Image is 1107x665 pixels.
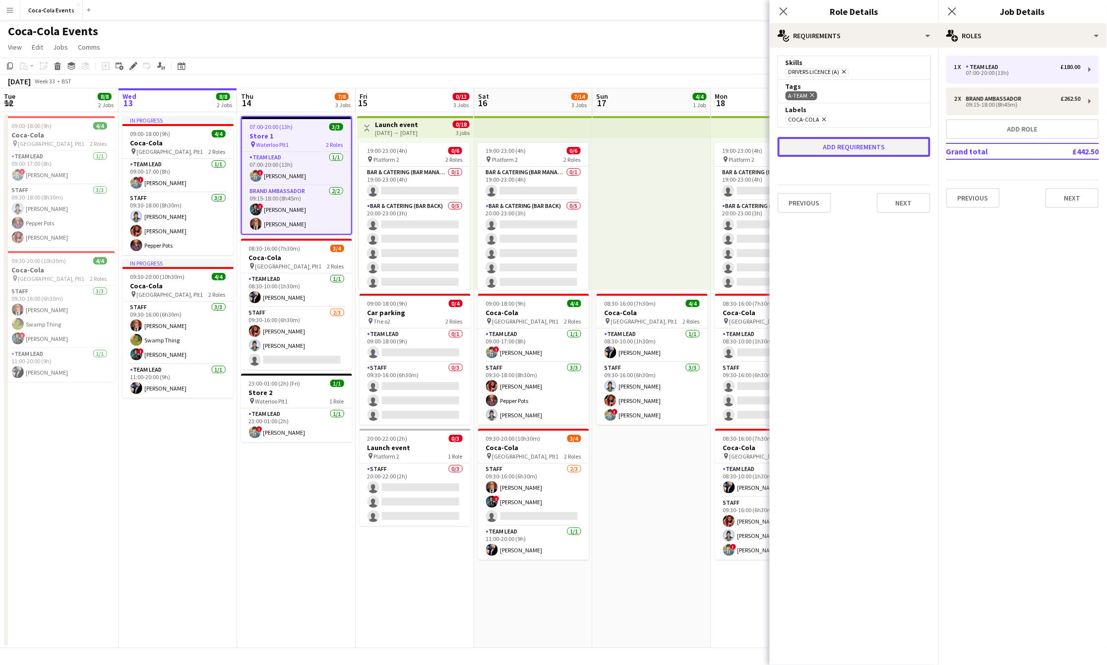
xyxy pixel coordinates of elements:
button: Next [1045,188,1099,208]
div: Team Lead [966,64,1003,70]
div: Tags [786,82,922,91]
div: 2 x [954,95,966,102]
div: 09:15-18:00 (8h45m) [954,102,1081,107]
div: 23:00-01:00 (2h) (Fri)1/1Store 2 Waterloo Plt11 RoleTeam Lead1/123:00-01:00 (2h)![PERSON_NAME] [241,374,352,442]
span: ! [493,496,499,502]
span: 4/4 [93,257,107,265]
div: Labels [786,105,922,114]
h3: Coca-Cola [123,138,234,147]
app-card-role: Staff2/309:30-16:00 (6h30m)[PERSON_NAME][PERSON_NAME] [241,307,352,370]
h3: Coca-Cola [123,281,234,290]
span: 0/4 [449,300,463,307]
h3: Role Details [770,5,938,18]
span: ! [138,348,144,354]
app-card-role: Bar & Catering (Bar Back)0/520:00-23:00 (3h) [715,200,826,292]
span: [GEOGRAPHIC_DATA], Plt1 [18,140,85,147]
td: £442.50 [1040,143,1099,159]
span: 4/4 [93,122,107,130]
div: 08:30-16:00 (7h30m)4/4Coca-Cola [GEOGRAPHIC_DATA], Plt12 RolesTeam Lead1/108:30-10:00 (1h30m)[PER... [597,294,708,425]
app-card-role: Team Lead1/109:00-17:00 (8h)![PERSON_NAME] [123,159,234,193]
app-job-card: In progress09:30-20:00 (10h30m)4/4Coca-Cola [GEOGRAPHIC_DATA], Plt12 RolesStaff3/309:30-16:00 (6h... [123,259,234,398]
app-card-role: Team Lead1/108:30-10:00 (1h30m)[PERSON_NAME] [597,329,708,362]
div: 2 Jobs [217,101,232,109]
span: 1 Role [448,453,463,460]
span: 19:00-23:00 (4h) [367,147,407,154]
div: 07:00-20:00 (13h)3/3Store 1 Waterloo Plt12 RolesTeam Lead1/107:00-20:00 (13h)![PERSON_NAME]Brand ... [241,116,352,235]
span: Week 33 [33,77,58,85]
div: 19:00-23:00 (4h)0/6 Platform 22 RolesBar & Catering (Bar Manager)0/119:00-23:00 (4h) Bar & Cateri... [359,143,470,290]
span: 0/6 [448,147,462,154]
span: ! [731,544,737,550]
span: [GEOGRAPHIC_DATA], Plt1 [18,275,85,282]
span: Platform 2 [374,453,400,460]
button: Previous [778,193,831,213]
div: Roles [938,24,1107,48]
h3: Coca-Cola [597,308,708,317]
div: In progress [123,259,234,267]
button: Coca-Cola Events [20,0,83,20]
app-card-role: Staff3/309:30-18:00 (8h30m)[PERSON_NAME][PERSON_NAME]Pepper Pots [123,193,234,255]
button: Add role [946,119,1099,139]
app-job-card: 08:30-16:00 (7h30m)0/4Coca-Cola [GEOGRAPHIC_DATA], Plt12 RolesTeam Lead0/108:30-10:00 (1h30m) Sta... [715,294,826,425]
span: 08:30-16:00 (7h30m) [249,245,301,252]
app-job-card: 08:30-16:00 (7h30m)4/4Coca-Cola [GEOGRAPHIC_DATA], Plt12 RolesTeam Lead1/108:30-10:00 (1h30m)[PER... [715,429,826,560]
a: Jobs [49,41,72,54]
h3: Car parking [360,308,471,317]
div: 1 Job [693,101,706,109]
span: 2 Roles [90,140,107,147]
span: ! [256,426,262,432]
app-card-role: Staff3/309:30-18:00 (8h30m)[PERSON_NAME]Pepper Pots[PERSON_NAME] [4,185,115,247]
div: 07:00-20:00 (13h) [954,70,1081,75]
app-card-role: Team Lead1/111:00-20:00 (9h)[PERSON_NAME] [123,364,234,398]
span: 1 Role [330,398,344,405]
app-card-role: Team Lead1/109:00-17:00 (8h)![PERSON_NAME] [4,151,115,185]
span: 2 Roles [326,141,343,148]
app-card-role: Bar & Catering (Bar Back)0/520:00-23:00 (3h) [359,200,470,292]
span: ! [19,169,25,175]
span: 2 Roles [683,318,700,325]
span: [GEOGRAPHIC_DATA], Plt1 [137,291,203,298]
span: 4/4 [686,300,700,307]
h3: Coca-Cola [4,131,115,139]
span: 2 Roles [446,318,463,325]
span: 8/8 [98,93,112,100]
h3: Store 1 [242,132,351,140]
div: 09:30-20:00 (10h30m)3/4Coca-Cola [GEOGRAPHIC_DATA], Plt12 RolesStaff2/309:30-16:00 (6h30m)[PERSON... [478,429,589,560]
h3: Coca-Cola [715,443,826,452]
div: 3 Jobs [335,101,351,109]
span: 4/4 [212,130,226,137]
span: A-Team [789,92,808,100]
app-card-role: Staff3/309:30-18:00 (8h30m)[PERSON_NAME]Pepper Pots[PERSON_NAME] [478,362,589,425]
span: 19:00-23:00 (4h) [486,147,526,154]
app-card-role: Team Lead1/123:00-01:00 (2h)![PERSON_NAME] [241,408,352,442]
div: 3 Jobs [453,101,469,109]
span: 2 Roles [564,318,581,325]
span: Waterloo Plt1 [256,141,289,148]
span: 17 [595,97,609,109]
div: In progress09:00-18:00 (9h)4/4Coca-Cola [GEOGRAPHIC_DATA], Plt12 RolesTeam Lead1/109:00-17:00 (8h... [123,116,234,255]
span: 3/3 [329,123,343,131]
span: 09:30-20:00 (10h30m) [12,257,66,265]
app-card-role: Staff3/309:30-16:00 (6h30m)[PERSON_NAME][PERSON_NAME]![PERSON_NAME] [715,497,826,560]
span: 12 [2,97,15,109]
app-job-card: 20:00-22:00 (2h)0/3Launch event Platform 21 RoleStaff0/320:00-22:00 (2h) [360,429,471,526]
span: 2 Roles [564,453,581,460]
span: 08:30-16:00 (7h30m) [723,435,775,442]
span: 2 Roles [90,275,107,282]
span: 0/6 [567,147,581,154]
span: Thu [241,92,253,101]
span: 3/4 [567,435,581,442]
span: [GEOGRAPHIC_DATA], Plt1 [492,453,559,460]
div: Requirements [770,24,938,48]
td: Grand total [946,143,1040,159]
button: Previous [946,188,1000,208]
app-card-role: Staff3/309:30-16:00 (6h30m)[PERSON_NAME]Swamp Thing![PERSON_NAME] [4,286,115,348]
app-card-role: Staff3/309:30-16:00 (6h30m)[PERSON_NAME]Swamp Thing![PERSON_NAME] [123,302,234,364]
div: [DATE] → [DATE] [375,129,418,136]
span: 09:00-18:00 (9h) [130,130,171,137]
app-card-role: Staff2/309:30-16:00 (6h30m)[PERSON_NAME]![PERSON_NAME] [478,464,589,526]
h3: Launch event [360,443,471,452]
span: Fri [360,92,368,101]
